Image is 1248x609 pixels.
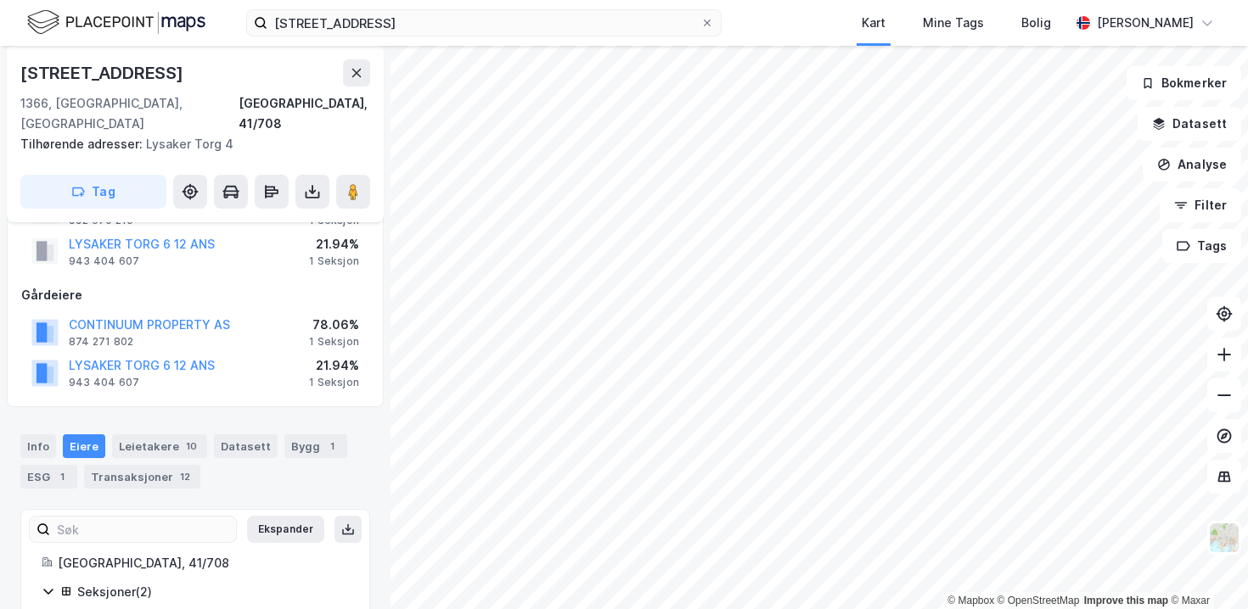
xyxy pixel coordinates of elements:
[923,13,984,33] div: Mine Tags
[1163,528,1248,609] iframe: Chat Widget
[53,468,70,485] div: 1
[998,595,1080,606] a: OpenStreetMap
[84,465,200,489] div: Transaksjoner
[1138,107,1241,141] button: Datasett
[50,517,236,542] input: Søk
[20,175,166,209] button: Tag
[69,376,139,389] div: 943 404 607
[309,234,359,254] div: 21.94%
[20,465,77,489] div: ESG
[69,254,139,268] div: 943 404 607
[69,335,133,349] div: 874 271 802
[1208,522,1240,554] img: Z
[309,335,359,349] div: 1 Seksjon
[20,59,187,87] div: [STREET_ADDRESS]
[183,438,200,455] div: 10
[77,582,349,602] div: Seksjoner ( 2 )
[214,434,278,458] div: Datasett
[1162,229,1241,263] button: Tags
[309,355,359,376] div: 21.94%
[1021,13,1051,33] div: Bolig
[1127,66,1241,100] button: Bokmerker
[177,468,194,485] div: 12
[323,438,340,455] div: 1
[1163,528,1248,609] div: Kontrollprogram for chat
[20,134,357,154] div: Lysaker Torg 4
[267,10,700,36] input: Søk på adresse, matrikkel, gårdeiere, leietakere eller personer
[1084,595,1168,606] a: Improve this map
[20,434,56,458] div: Info
[20,137,146,151] span: Tilhørende adresser:
[247,516,324,543] button: Ekspander
[309,254,359,268] div: 1 Seksjon
[20,93,239,134] div: 1366, [GEOGRAPHIC_DATA], [GEOGRAPHIC_DATA]
[239,93,370,134] div: [GEOGRAPHIC_DATA], 41/708
[1143,148,1241,182] button: Analyse
[27,8,205,37] img: logo.f888ab2527a4732fd821a326f86c7f29.svg
[862,13,885,33] div: Kart
[112,434,207,458] div: Leietakere
[309,315,359,335] div: 78.06%
[63,434,105,458] div: Eiere
[947,595,994,606] a: Mapbox
[284,434,347,458] div: Bygg
[58,553,349,573] div: [GEOGRAPHIC_DATA], 41/708
[1097,13,1194,33] div: [PERSON_NAME]
[21,285,369,305] div: Gårdeiere
[1160,188,1241,222] button: Filter
[309,376,359,389] div: 1 Seksjon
